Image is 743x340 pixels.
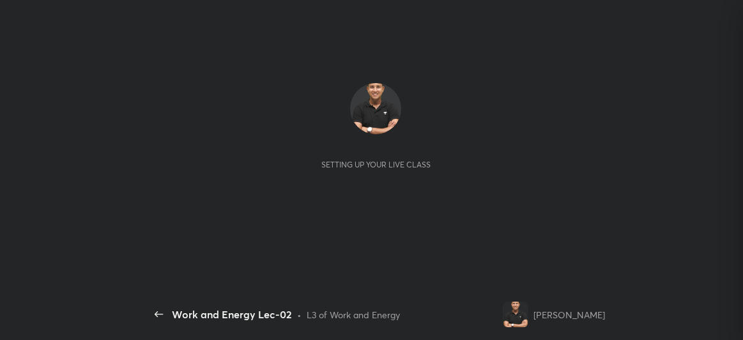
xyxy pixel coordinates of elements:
[503,302,528,327] img: 3ab381f3791941bea4738973d626649b.png
[321,160,431,169] div: Setting up your live class
[172,307,292,322] div: Work and Energy Lec-02
[533,308,605,321] div: [PERSON_NAME]
[350,83,401,134] img: 3ab381f3791941bea4738973d626649b.png
[307,308,400,321] div: L3 of Work and Energy
[297,308,302,321] div: •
